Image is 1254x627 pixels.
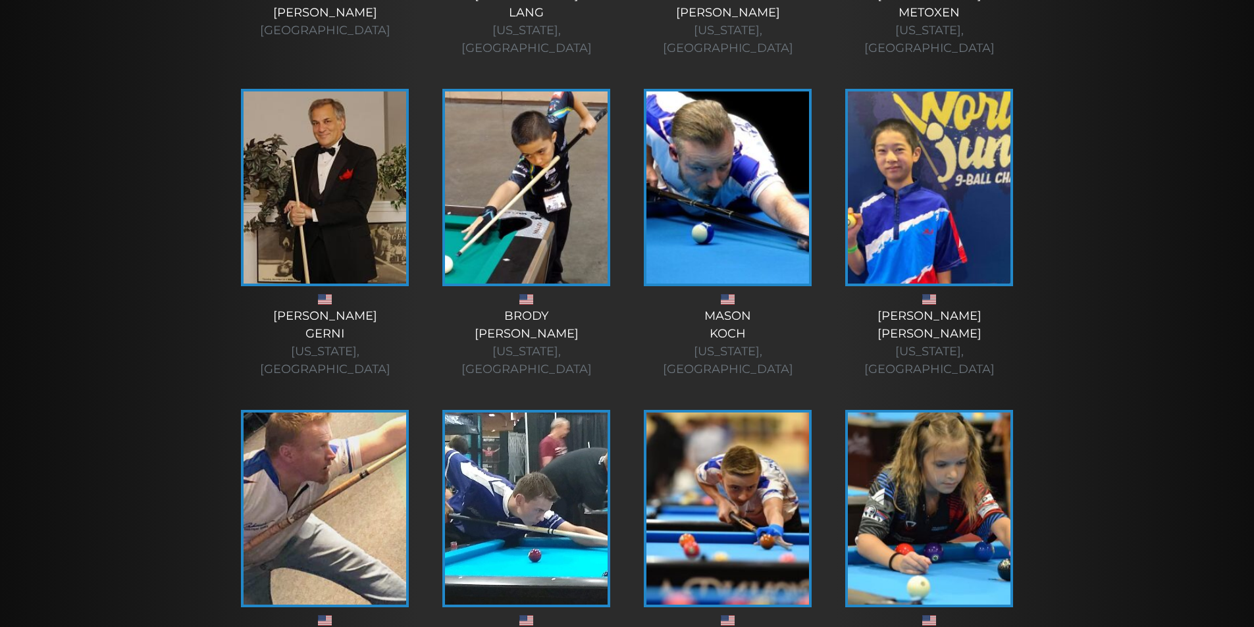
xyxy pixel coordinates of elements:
[439,89,614,378] a: Brody[PERSON_NAME] [US_STATE], [GEOGRAPHIC_DATA]
[842,307,1017,378] div: [PERSON_NAME] [PERSON_NAME]
[238,307,413,378] div: [PERSON_NAME] Gerni
[640,343,816,378] div: [US_STATE], [GEOGRAPHIC_DATA]
[848,91,1010,284] img: Kyle2-scaled-e1635363129572-225x320.jpg
[646,413,809,605] img: kaden-new-profile-pic-10-27-225x320.jpg
[842,343,1017,378] div: [US_STATE], [GEOGRAPHIC_DATA]
[646,91,809,284] img: mason-koch-e1609250757373-225x320.jpg
[640,89,816,378] a: MasonKoch [US_STATE], [GEOGRAPHIC_DATA]
[445,91,608,284] img: Brody-2-225x320.jpg
[244,91,406,284] img: paul-gerni-225x281.jpg
[640,22,816,57] div: [US_STATE], [GEOGRAPHIC_DATA]
[842,89,1017,378] a: [PERSON_NAME][PERSON_NAME] [US_STATE], [GEOGRAPHIC_DATA]
[439,22,614,57] div: [US_STATE], [GEOGRAPHIC_DATA]
[848,413,1010,605] img: noelle-tate-bef-2019-225x320.jpg
[238,343,413,378] div: [US_STATE], [GEOGRAPHIC_DATA]
[244,413,406,605] img: berry1-225x320.jpg
[238,22,413,39] div: [GEOGRAPHIC_DATA]
[439,343,614,378] div: [US_STATE], [GEOGRAPHIC_DATA]
[439,307,614,378] div: Brody [PERSON_NAME]
[445,413,608,605] img: kolbey-e1564424384369.jpg
[842,22,1017,57] div: [US_STATE], [GEOGRAPHIC_DATA]
[640,307,816,378] div: Mason Koch
[238,89,413,378] a: [PERSON_NAME]Gerni [US_STATE], [GEOGRAPHIC_DATA]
